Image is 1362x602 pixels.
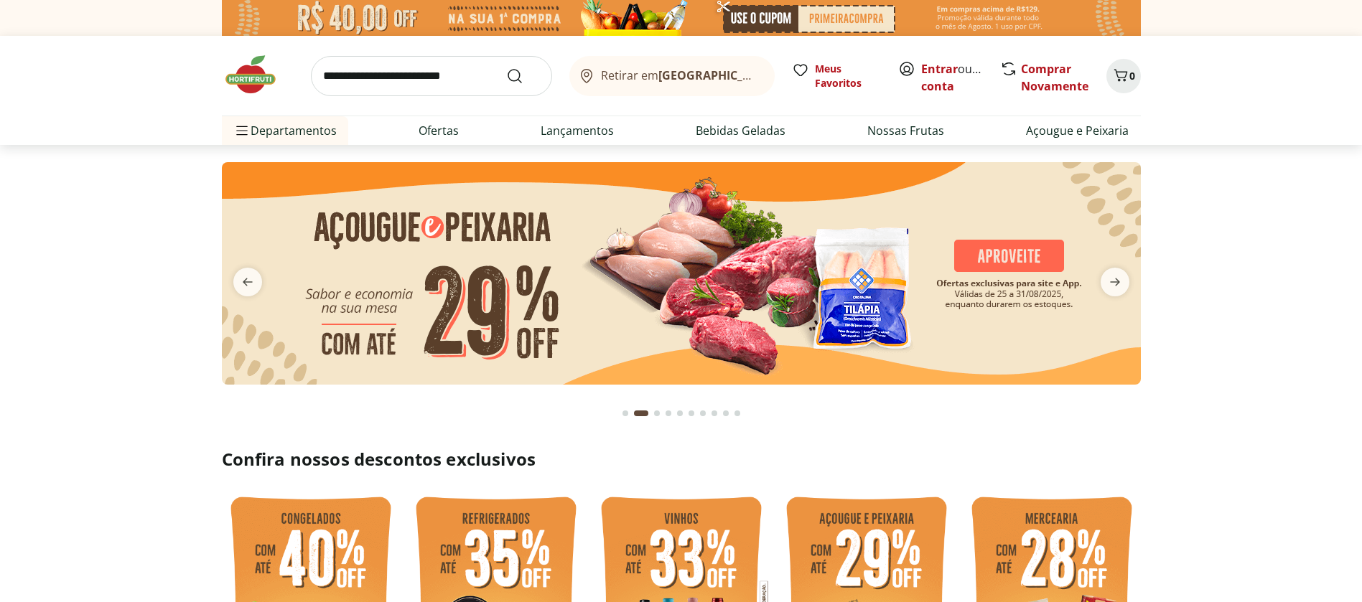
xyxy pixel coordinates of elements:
span: 0 [1129,69,1135,83]
button: Current page from fs-carousel [631,396,651,431]
button: Go to page 3 from fs-carousel [651,396,663,431]
input: search [311,56,552,96]
button: Go to page 5 from fs-carousel [674,396,686,431]
b: [GEOGRAPHIC_DATA]/[GEOGRAPHIC_DATA] [658,67,900,83]
a: Meus Favoritos [792,62,881,90]
a: Criar conta [921,61,1000,94]
span: ou [921,60,985,95]
a: Bebidas Geladas [696,122,785,139]
button: Menu [233,113,251,148]
button: Retirar em[GEOGRAPHIC_DATA]/[GEOGRAPHIC_DATA] [569,56,775,96]
span: Departamentos [233,113,337,148]
button: Carrinho [1106,59,1141,93]
a: Entrar [921,61,958,77]
a: Açougue e Peixaria [1026,122,1129,139]
button: Go to page 4 from fs-carousel [663,396,674,431]
button: Go to page 7 from fs-carousel [697,396,709,431]
span: Retirar em [601,69,760,82]
button: next [1089,268,1141,296]
button: previous [222,268,274,296]
button: Go to page 9 from fs-carousel [720,396,732,431]
span: Meus Favoritos [815,62,881,90]
button: Go to page 1 from fs-carousel [620,396,631,431]
img: açougue [222,162,1141,385]
button: Go to page 6 from fs-carousel [686,396,697,431]
a: Lançamentos [541,122,614,139]
h2: Confira nossos descontos exclusivos [222,448,1141,471]
a: Comprar Novamente [1021,61,1088,94]
img: Hortifruti [222,53,294,96]
a: Ofertas [419,122,459,139]
button: Go to page 10 from fs-carousel [732,396,743,431]
button: Submit Search [506,67,541,85]
button: Go to page 8 from fs-carousel [709,396,720,431]
a: Nossas Frutas [867,122,944,139]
